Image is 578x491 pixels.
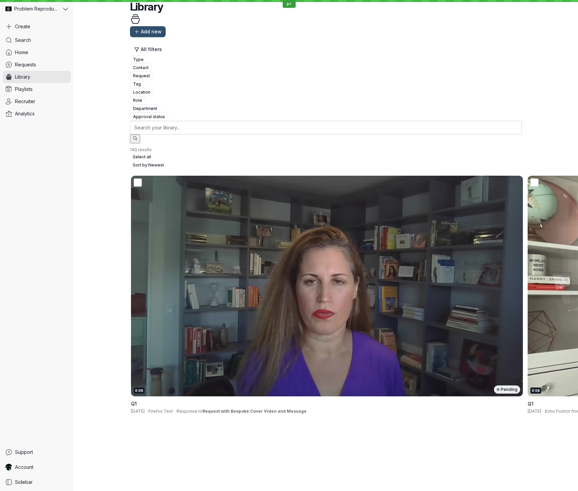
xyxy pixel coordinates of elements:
span: Create [15,23,30,30]
button: Approval status [130,113,168,121]
span: Search [15,37,31,44]
button: Create [3,20,71,33]
span: Sort by: Newest [133,162,164,169]
a: Library [3,71,71,83]
span: Problem Reproductions [14,5,58,12]
span: Recruiter [15,98,35,105]
span: Location [133,89,150,96]
span: Department [133,105,157,112]
span: Tag [133,81,141,88]
a: Sidebar [3,476,71,488]
span: Library [15,74,30,80]
span: Playlists [15,86,33,93]
button: Select all [130,153,154,161]
button: Request [130,72,153,80]
div: Pending [494,385,520,394]
a: Search [3,34,71,46]
div: 0:06 [530,387,541,394]
span: Firefox Test [148,409,173,414]
span: Analytics [15,110,35,117]
span: All filters [141,46,162,53]
a: Requests [3,59,71,71]
span: Support [15,449,33,456]
button: Search [130,134,140,143]
span: Request [133,73,150,79]
div: 0:09 [134,387,145,394]
button: Sort by:Newest [130,161,167,169]
input: Search your library... [130,121,522,134]
button: Location [130,88,153,96]
button: Contact [130,64,152,72]
span: Home [15,49,28,56]
span: · [145,409,148,414]
span: Contact [133,64,149,71]
span: · [173,409,177,414]
span: Add new [141,28,162,35]
a: Recruiter [3,95,71,108]
span: Approval status [133,113,165,120]
button: All filters [130,44,166,55]
a: Analytics [3,108,71,120]
a: Playlists [3,83,71,95]
span: Q1 [528,401,533,407]
span: [DATE] [131,409,145,414]
a: Shez Katrak avatarAccount [3,461,71,473]
button: Type [130,56,147,64]
span: Request with Bespoke Cover Video and Message [202,409,307,414]
img: Problem Reproductions avatar [5,6,12,12]
a: Home [3,46,71,59]
span: Q1 [131,401,137,407]
span: Account [15,464,33,471]
button: Tag [130,80,144,88]
button: Add new [130,26,166,37]
img: Shez Katrak avatar [5,464,12,471]
a: Support [3,446,71,458]
button: Role [130,96,145,105]
span: 140 results [130,147,152,152]
span: Role [133,97,142,104]
div: Problem Reproductions [3,3,62,15]
span: [DATE] [528,409,541,414]
button: Problem Reproductions avatarProblem Reproductions [3,3,71,15]
span: Requests [15,61,36,68]
span: · [541,409,545,414]
span: Response to [177,409,307,414]
button: Department [130,105,160,113]
span: Select all [133,154,151,160]
span: Sidebar [15,479,33,486]
span: Type [133,56,144,63]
